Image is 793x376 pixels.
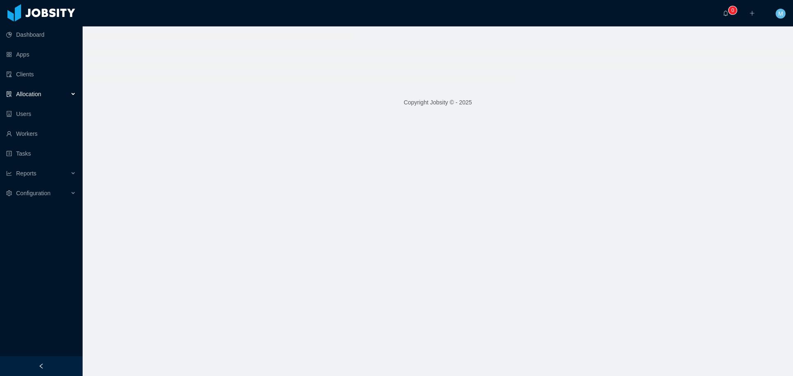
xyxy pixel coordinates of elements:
span: Allocation [16,91,41,97]
i: icon: plus [749,10,755,16]
i: icon: solution [6,91,12,97]
span: Configuration [16,190,50,196]
a: icon: auditClients [6,66,76,83]
i: icon: bell [723,10,729,16]
a: icon: pie-chartDashboard [6,26,76,43]
footer: Copyright Jobsity © - 2025 [83,88,793,117]
a: icon: robotUsers [6,106,76,122]
span: M [778,9,783,19]
i: icon: line-chart [6,170,12,176]
sup: 0 [729,6,737,14]
a: icon: userWorkers [6,125,76,142]
a: icon: appstoreApps [6,46,76,63]
span: Reports [16,170,36,177]
a: icon: profileTasks [6,145,76,162]
i: icon: setting [6,190,12,196]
